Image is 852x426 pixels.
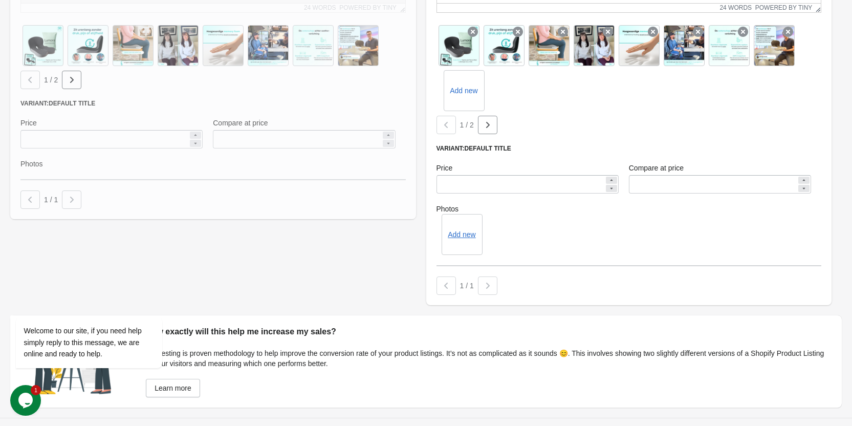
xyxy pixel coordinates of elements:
[10,385,43,416] iframe: chat widget
[460,282,474,290] span: 1 / 1
[436,163,453,173] label: Price
[44,196,58,204] span: 1 / 1
[146,379,200,397] a: Learn more
[629,163,684,173] label: Compare at price
[10,224,194,380] iframe: chat widget
[146,326,832,338] div: How exactly will this help me increase my sales?
[436,144,822,153] div: Variant: Default Title
[755,4,813,11] a: Powered by Tiny
[436,204,822,214] label: Photos
[812,4,821,12] div: Resize
[719,4,752,11] button: 24 words
[450,86,477,96] label: Add new
[155,384,191,392] span: Learn more
[448,230,475,239] button: Add new
[44,76,58,84] span: 1 / 2
[460,121,474,129] span: 1 / 2
[146,348,832,369] div: A/B testing is proven methodology to help improve the conversion rate of your product listings. I...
